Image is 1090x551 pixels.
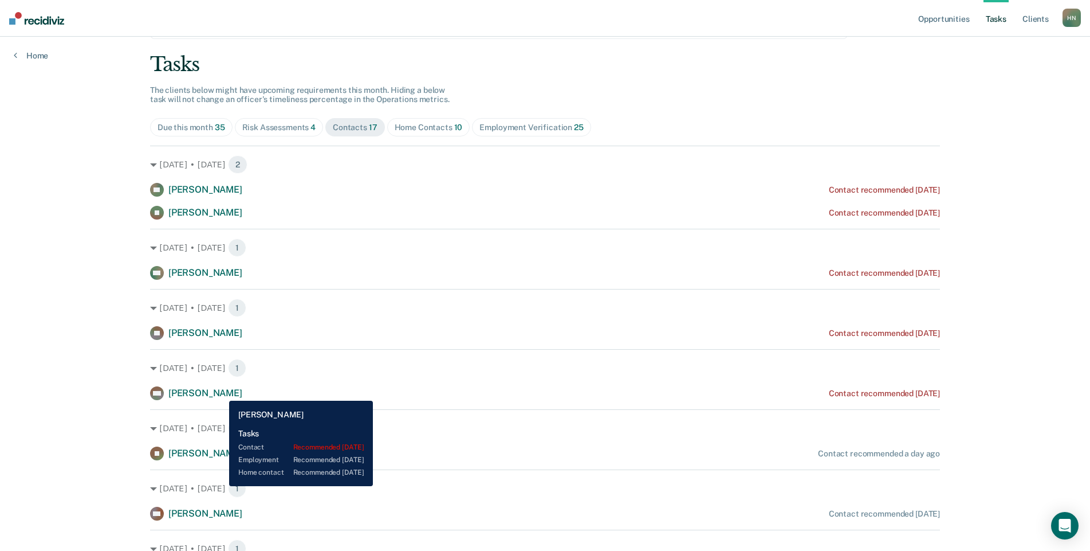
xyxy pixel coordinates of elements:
[369,123,377,132] span: 17
[1063,9,1081,27] button: HN
[150,155,940,174] div: [DATE] • [DATE] 2
[829,268,940,278] div: Contact recommended [DATE]
[333,123,377,132] div: Contacts
[150,479,940,498] div: [DATE] • [DATE] 1
[168,508,242,519] span: [PERSON_NAME]
[228,299,246,317] span: 1
[479,123,583,132] div: Employment Verification
[150,239,940,257] div: [DATE] • [DATE] 1
[310,123,316,132] span: 4
[9,12,64,25] img: Recidiviz
[1063,9,1081,27] div: H N
[1051,512,1079,540] div: Open Intercom Messenger
[228,359,246,377] span: 1
[228,419,246,437] span: 1
[228,155,247,174] span: 2
[395,123,463,132] div: Home Contacts
[168,267,242,278] span: [PERSON_NAME]
[168,388,242,398] span: [PERSON_NAME]
[14,50,48,61] a: Home
[829,329,940,338] div: Contact recommended [DATE]
[150,85,450,104] span: The clients below might have upcoming requirements this month. Hiding a below task will not chang...
[168,448,242,459] span: [PERSON_NAME]
[818,449,940,459] div: Contact recommended a day ago
[168,184,242,195] span: [PERSON_NAME]
[454,123,463,132] span: 10
[215,123,225,132] span: 35
[829,509,940,519] div: Contact recommended [DATE]
[150,359,940,377] div: [DATE] • [DATE] 1
[168,327,242,338] span: [PERSON_NAME]
[228,479,246,498] span: 1
[158,123,225,132] div: Due this month
[150,53,940,76] div: Tasks
[228,239,246,257] span: 1
[829,208,940,218] div: Contact recommended [DATE]
[829,185,940,195] div: Contact recommended [DATE]
[574,123,584,132] span: 25
[242,123,316,132] div: Risk Assessments
[168,207,242,218] span: [PERSON_NAME]
[829,389,940,398] div: Contact recommended [DATE]
[150,299,940,317] div: [DATE] • [DATE] 1
[150,419,940,437] div: [DATE] • [DATE] 1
